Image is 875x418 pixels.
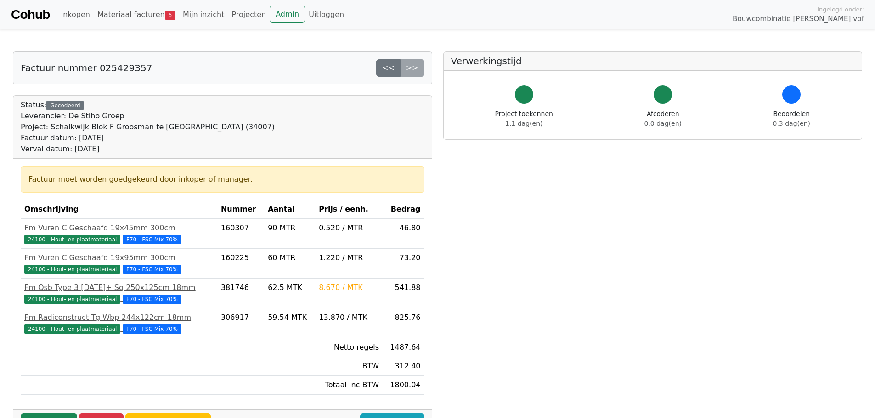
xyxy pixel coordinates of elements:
[644,109,682,128] div: Afcoderen
[217,279,264,308] td: 381746
[376,59,401,77] a: <<
[24,324,120,334] span: 24100 - Hout- en plaatmateriaal
[24,252,214,263] div: Fm Vuren C Geschaafd 19x95mm 300cm
[21,111,275,122] div: Leverancier: De Stiho Groep
[24,282,214,304] a: Fm Osb Type 3 [DATE]+ Sq 250x125cm 18mm24100 - Hout- en plaatmateriaal F70 - FSC Mix 70%
[451,56,855,67] h5: Verwerkingstijd
[24,282,214,293] div: Fm Osb Type 3 [DATE]+ Sq 250x125cm 18mm
[383,219,424,249] td: 46.80
[268,252,311,263] div: 60 MTR
[24,252,214,274] a: Fm Vuren C Geschaafd 19x95mm 300cm24100 - Hout- en plaatmateriaal F70 - FSC Mix 70%
[817,5,864,14] span: Ingelogd onder:
[21,62,152,73] h5: Factuur nummer 025429357
[21,133,275,144] div: Factuur datum: [DATE]
[319,312,379,323] div: 13.870 / MTK
[319,223,379,234] div: 0.520 / MTR
[319,282,379,293] div: 8.670 / MTK
[24,312,214,334] a: Fm Radiconstruct Tg Wbp 244x122cm 18mm24100 - Hout- en plaatmateriaal F70 - FSC Mix 70%
[383,376,424,395] td: 1800.04
[773,120,810,127] span: 0.3 dag(en)
[179,6,228,24] a: Mijn inzicht
[217,308,264,338] td: 306917
[383,338,424,357] td: 1487.64
[644,120,682,127] span: 0.0 dag(en)
[123,324,181,334] span: F70 - FSC Mix 70%
[165,11,175,20] span: 6
[268,282,311,293] div: 62.5 MTK
[217,249,264,279] td: 160225
[21,122,275,133] div: Project: Schalkwijk Blok F Groosman te [GEOGRAPHIC_DATA] (34007)
[24,312,214,323] div: Fm Radiconstruct Tg Wbp 244x122cm 18mm
[268,312,311,323] div: 59.54 MTK
[24,295,120,304] span: 24100 - Hout- en plaatmateriaal
[305,6,348,24] a: Uitloggen
[505,120,542,127] span: 1.1 dag(en)
[217,219,264,249] td: 160307
[733,14,864,24] span: Bouwcombinatie [PERSON_NAME] vof
[383,357,424,376] td: 312.40
[773,109,810,128] div: Beoordelen
[94,6,179,24] a: Materiaal facturen6
[383,279,424,308] td: 541.88
[315,200,383,219] th: Prijs / eenh.
[24,223,214,234] div: Fm Vuren C Geschaafd 19x45mm 300cm
[268,223,311,234] div: 90 MTR
[319,252,379,263] div: 1.220 / MTR
[46,101,84,110] div: Gecodeerd
[57,6,93,24] a: Inkopen
[495,109,553,128] div: Project toekennen
[383,200,424,219] th: Bedrag
[264,200,315,219] th: Aantal
[315,376,383,395] td: Totaal inc BTW
[315,338,383,357] td: Netto regels
[217,200,264,219] th: Nummer
[383,249,424,279] td: 73.20
[24,235,120,244] span: 24100 - Hout- en plaatmateriaal
[24,223,214,245] a: Fm Vuren C Geschaafd 19x45mm 300cm24100 - Hout- en plaatmateriaal F70 - FSC Mix 70%
[21,144,275,155] div: Verval datum: [DATE]
[11,4,50,26] a: Cohub
[24,265,120,274] span: 24100 - Hout- en plaatmateriaal
[270,6,305,23] a: Admin
[123,295,181,304] span: F70 - FSC Mix 70%
[315,357,383,376] td: BTW
[123,235,181,244] span: F70 - FSC Mix 70%
[28,174,417,185] div: Factuur moet worden goedgekeurd door inkoper of manager.
[228,6,270,24] a: Projecten
[383,308,424,338] td: 825.76
[123,265,181,274] span: F70 - FSC Mix 70%
[21,100,275,155] div: Status:
[21,200,217,219] th: Omschrijving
